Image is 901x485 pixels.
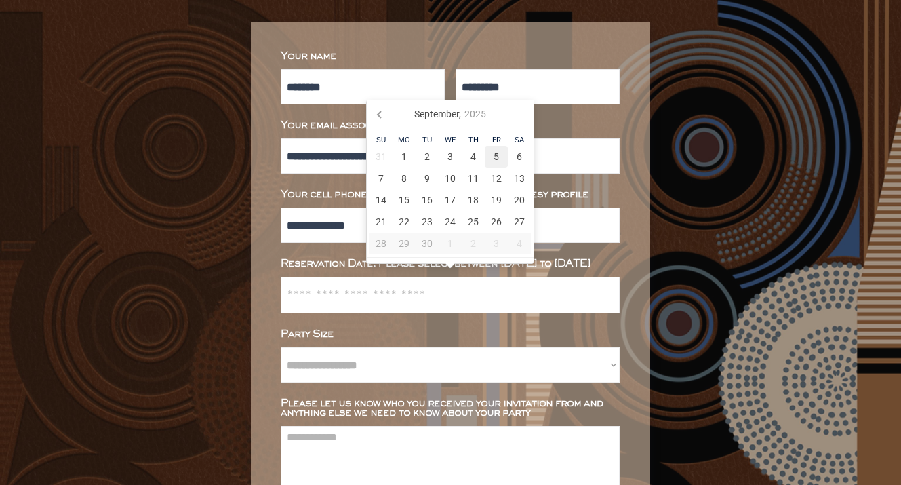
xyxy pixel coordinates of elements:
div: 19 [485,189,508,211]
div: Reservation Date: Please select between [DATE] to [DATE] [281,259,620,269]
div: 1 [439,233,462,254]
div: 2 [416,146,439,168]
div: 4 [462,146,485,168]
div: Tu [416,136,439,144]
div: 27 [508,211,531,233]
div: 13 [508,168,531,189]
div: 14 [369,189,393,211]
div: 9 [416,168,439,189]
div: 26 [485,211,508,233]
div: September, [409,103,491,125]
div: 7 [369,168,393,189]
div: 4 [508,233,531,254]
div: 24 [439,211,462,233]
i: 2025 [464,109,486,119]
div: 22 [393,211,416,233]
div: 16 [416,189,439,211]
div: 20 [508,189,531,211]
div: 3 [485,233,508,254]
div: 2 [462,233,485,254]
div: 6 [508,146,531,168]
div: Mo [393,136,416,144]
div: 21 [369,211,393,233]
div: Sa [508,136,531,144]
div: Your email associated with your Resy Profile [281,121,620,130]
div: Party Size [281,330,620,339]
div: 28 [369,233,393,254]
div: 1 [393,146,416,168]
div: 11 [462,168,485,189]
div: Fr [485,136,508,144]
div: 18 [462,189,485,211]
div: Th [462,136,485,144]
div: 25 [462,211,485,233]
div: 17 [439,189,462,211]
div: 8 [393,168,416,189]
div: 3 [439,146,462,168]
div: Please let us know who you received your invitation from and anything else we need to know about ... [281,399,620,418]
div: 5 [485,146,508,168]
div: 15 [393,189,416,211]
div: Su [369,136,393,144]
div: Your cell phone number associated with your Resy profile [281,190,620,199]
div: 10 [439,168,462,189]
div: 23 [416,211,439,233]
div: Your name [281,52,620,61]
div: We [439,136,462,144]
div: 30 [416,233,439,254]
div: 31 [369,146,393,168]
div: 12 [485,168,508,189]
div: 29 [393,233,416,254]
